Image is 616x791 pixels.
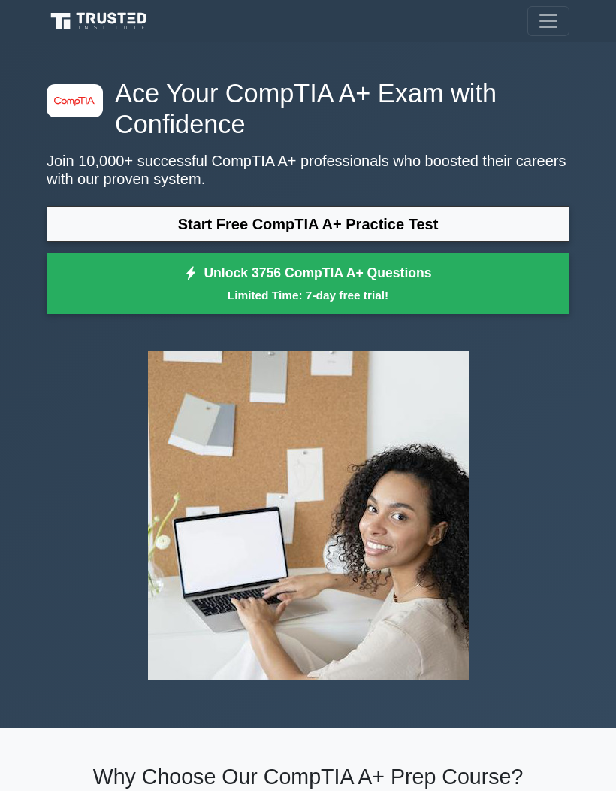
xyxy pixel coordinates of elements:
[47,78,569,140] h1: Ace Your CompTIA A+ Exam with Confidence
[527,6,569,36] button: Toggle navigation
[47,764,569,789] h2: Why Choose Our CompTIA A+ Prep Course?
[47,253,569,314] a: Unlock 3756 CompTIA A+ QuestionsLimited Time: 7-day free trial!
[47,152,569,188] p: Join 10,000+ successful CompTIA A+ professionals who boosted their careers with our proven system.
[65,286,551,304] small: Limited Time: 7-day free trial!
[47,206,569,242] a: Start Free CompTIA A+ Practice Test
